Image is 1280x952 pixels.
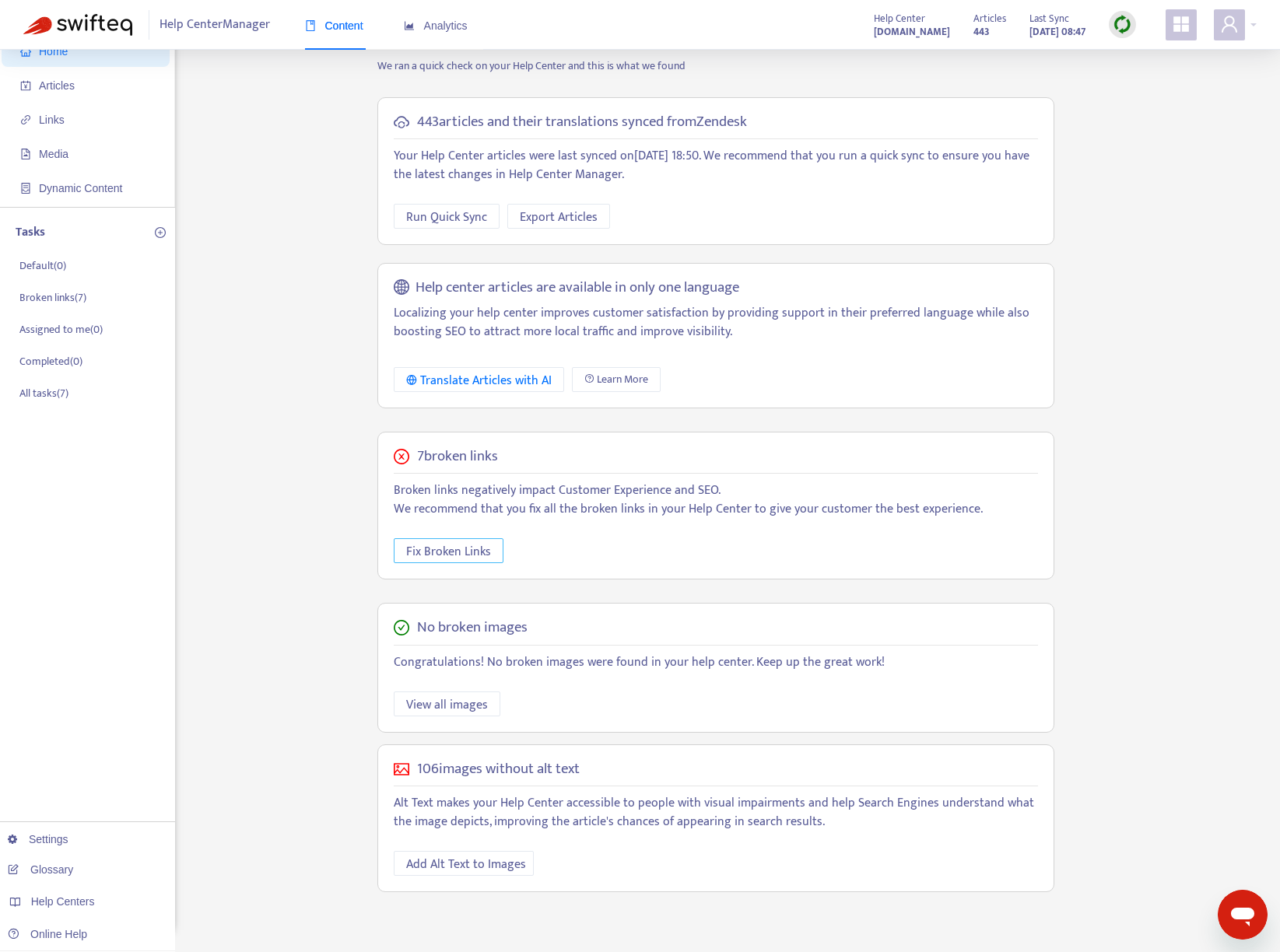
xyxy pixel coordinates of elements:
h5: Help center articles are available in only one language [416,279,739,297]
span: Articles [973,10,1006,27]
h5: No broken images [417,619,528,637]
span: Export Articles [520,208,598,227]
span: user [1220,15,1239,33]
span: Add Alt Text to Images [406,855,526,874]
span: Links [39,114,65,126]
button: Translate Articles with AI [394,367,564,392]
span: close-circle [394,449,409,464]
button: Run Quick Sync [394,204,500,229]
span: cloud-sync [394,114,409,130]
button: View all images [394,691,500,716]
p: Broken links ( 7 ) [19,289,86,306]
span: account-book [20,80,31,91]
span: Analytics [404,19,468,32]
span: View all images [406,695,488,715]
button: Add Alt Text to Images [394,851,534,876]
span: check-circle [394,620,409,635]
span: appstore [1172,15,1191,33]
span: global [394,279,409,297]
span: Media [39,148,68,160]
img: Swifteq [23,14,132,36]
a: Learn More [572,367,661,392]
span: Home [39,45,68,58]
span: plus-circle [155,227,166,238]
span: Articles [39,79,75,92]
p: We ran a quick check on your Help Center and this is what we found [366,58,1066,74]
span: Last Sync [1029,10,1069,27]
p: Completed ( 0 ) [19,353,82,369]
strong: 443 [973,23,990,40]
span: Help Center [874,10,925,27]
span: Help Center Manager [160,10,270,40]
p: Broken links negatively impact Customer Experience and SEO. We recommend that you fix all the bro... [394,481,1038,519]
a: Glossary [8,863,73,876]
span: container [20,183,31,194]
button: Fix Broken Links [394,538,503,563]
span: Help Centers [31,895,95,908]
span: Fix Broken Links [406,542,491,562]
p: Your Help Center articles were last synced on [DATE] 18:50 . We recommend that you run a quick sy... [394,147,1038,184]
span: book [305,20,316,31]
p: All tasks ( 7 ) [19,385,68,401]
iframe: Button to launch messaging window [1218,890,1268,940]
span: Content [305,19,363,32]
span: Dynamic Content [39,182,122,194]
p: Default ( 0 ) [19,257,66,274]
h5: 7 broken links [417,448,498,466]
p: Localizing your help center improves customer satisfaction by providing support in their preferre... [394,304,1038,341]
h5: 106 images without alt text [417,761,580,779]
span: area-chart [404,20,415,31]
a: Settings [8,833,68,845]
span: link [20,114,31,125]
div: Translate Articles with AI [406,371,552,390]
button: Export Articles [507,204,610,229]
p: Tasks [16,223,45,242]
span: picture [394,761,409,777]
span: home [20,46,31,57]
p: Assigned to me ( 0 ) [19,321,103,338]
strong: [DATE] 08:47 [1029,23,1085,40]
strong: [DOMAIN_NAME] [874,23,950,40]
p: Congratulations! No broken images were found in your help center. Keep up the great work! [394,653,1038,672]
a: [DOMAIN_NAME] [874,23,950,40]
a: Online Help [8,928,87,940]
h5: 443 articles and their translations synced from Zendesk [417,114,747,131]
img: sync.dc5367851b00ba804db3.png [1113,15,1132,34]
p: Alt Text makes your Help Center accessible to people with visual impairments and help Search Engi... [394,794,1038,831]
span: Run Quick Sync [406,208,487,227]
span: file-image [20,149,31,159]
span: Learn More [597,371,648,388]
